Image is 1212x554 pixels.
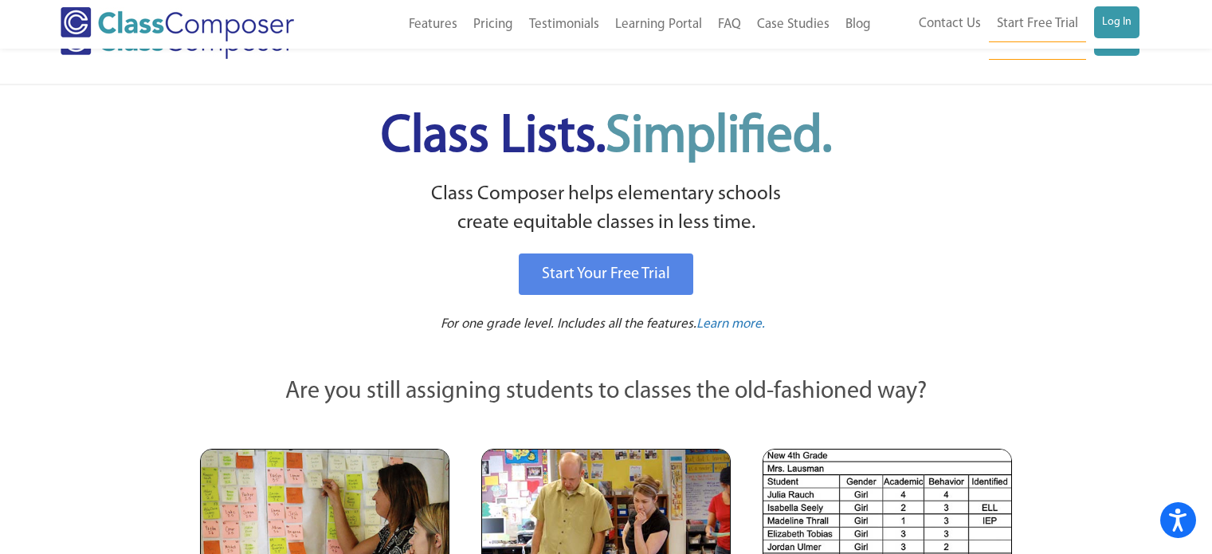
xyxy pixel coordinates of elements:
span: Simplified. [606,112,832,163]
nav: Header Menu [345,7,878,42]
a: Start Free Trial [989,6,1086,42]
a: Case Studies [749,7,837,42]
p: Class Composer helps elementary schools create equitable classes in less time. [198,180,1015,238]
span: Start Your Free Trial [542,266,670,282]
a: Log In [1094,6,1139,38]
a: Pricing [465,7,521,42]
a: Learn more. [696,315,765,335]
a: Contact Us [911,6,989,41]
p: Are you still assigning students to classes the old-fashioned way? [200,375,1013,410]
a: Blog [837,7,879,42]
span: Class Lists. [381,112,832,163]
a: FAQ [710,7,749,42]
img: Class Composer [61,7,294,41]
a: Testimonials [521,7,607,42]
nav: Header Menu [879,6,1139,42]
span: Learn more. [696,317,765,331]
a: Features [401,7,465,42]
span: For one grade level. Includes all the features. [441,317,696,331]
a: Start Your Free Trial [519,253,693,295]
a: Learning Portal [607,7,710,42]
